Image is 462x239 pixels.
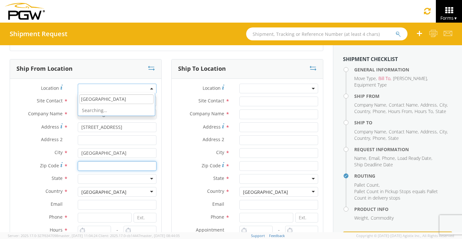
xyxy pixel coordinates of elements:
[373,135,386,141] span: Phone
[369,155,379,161] span: Email
[415,108,434,115] li: ,
[354,155,366,161] span: Name
[343,56,398,63] strong: Shipment Checklist
[40,162,59,169] span: Zip Code
[81,189,126,195] div: [GEOGRAPHIC_DATA]
[354,129,387,135] li: ,
[354,188,438,201] span: Pallet Count in Pickup Stops equals Pallet Count in delivery stops
[373,135,387,141] li: ,
[389,102,418,108] span: Contact Name
[378,75,390,81] span: Bill To
[212,201,224,207] span: Email
[354,182,379,188] span: Pallet Count
[50,227,63,233] span: Hours
[382,155,396,161] li: ,
[41,136,63,142] span: Address 2
[190,110,224,117] span: Company Name
[439,102,447,108] span: City
[98,233,180,238] span: Client: 2025.17.0-cb14447
[178,66,226,72] h3: Ship To Location
[41,124,59,130] span: Address
[354,108,370,114] span: Country
[354,215,369,221] li: ,
[5,3,45,20] img: pgw-form-logo-1aaa8060b1cc70fad034.png
[246,27,407,40] input: Shipment, Tracking or Reference Number (at least 4 chars)
[354,120,452,125] h4: Ship To
[198,98,224,104] span: Site Contact
[439,102,448,108] li: ,
[140,233,180,238] span: master, [DATE] 08:44:05
[51,201,63,207] span: Email
[354,135,371,141] li: ,
[439,129,447,135] span: City
[55,149,63,155] span: City
[295,213,318,223] input: Ext.
[389,129,419,135] li: ,
[58,233,97,238] span: master, [DATE] 11:04:24
[354,215,368,221] span: Weight
[28,110,63,117] span: Company Name
[420,102,437,108] span: Address
[415,108,433,114] span: Hours To
[203,124,221,130] span: Address
[454,16,457,21] span: ▼
[354,94,452,99] h4: Ship From
[420,129,438,135] li: ,
[354,147,452,152] h4: Request Information
[8,233,97,238] span: Server: 2025.17.0-327f6347098
[213,175,224,181] span: State
[354,75,376,81] span: Move Type
[354,67,452,72] h4: General Information
[420,129,437,135] span: Address
[354,207,452,212] h4: Product Info
[203,85,221,91] span: Location
[354,102,387,108] li: ,
[388,135,399,141] span: State
[393,75,428,82] li: ,
[382,155,395,161] span: Phone
[269,233,285,238] a: Feedback
[389,129,418,135] span: Contact Name
[354,182,380,188] li: ,
[37,98,63,104] span: Site Contact
[207,188,224,194] span: Country
[52,175,63,181] span: State
[10,30,67,37] h4: Shipment Request
[203,136,224,142] span: Address 2
[397,155,432,161] li: ,
[196,227,224,233] span: Appointment
[356,233,454,238] span: Copyright © [DATE]-[DATE] Agistix Inc., All Rights Reserved
[354,129,386,135] span: Company Name
[389,102,419,108] li: ,
[354,155,367,161] li: ,
[369,155,380,161] li: ,
[354,135,370,141] span: Country
[134,213,156,223] input: Ext.
[393,75,427,81] span: [PERSON_NAME]
[388,108,413,115] li: ,
[373,108,386,114] span: Phone
[45,188,63,194] span: Country
[78,105,155,116] li: Searching…
[397,155,431,161] span: Load Ready Date
[251,233,265,238] a: Support
[211,214,224,220] span: Phone
[439,129,448,135] li: ,
[116,227,118,233] span: -
[243,189,288,195] div: [GEOGRAPHIC_DATA]
[371,215,394,221] span: Commodity
[354,161,393,168] span: Ship Deadline Date
[436,108,446,114] span: State
[49,214,63,220] span: Phone
[16,66,73,72] h3: Ship From Location
[354,82,387,88] span: Equipment Type
[216,149,224,155] span: City
[41,85,59,91] span: Location
[420,102,438,108] li: ,
[354,173,452,178] h4: Routing
[354,108,371,115] li: ,
[373,108,387,115] li: ,
[388,108,412,114] span: Hours From
[354,75,377,82] li: ,
[202,162,221,169] span: Zip Code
